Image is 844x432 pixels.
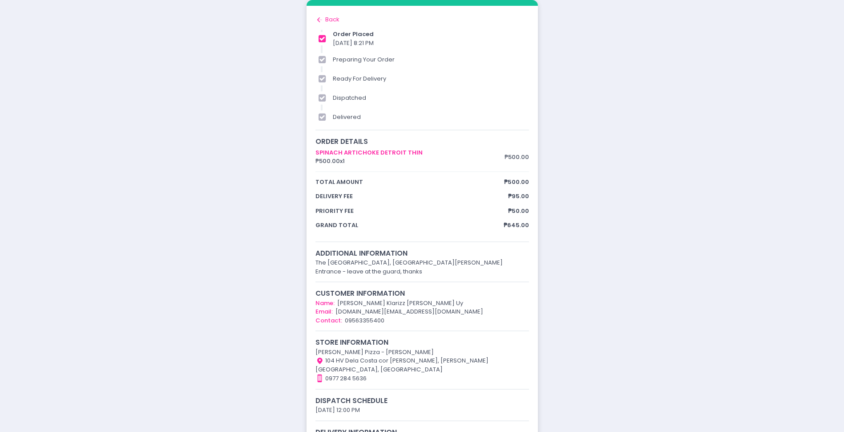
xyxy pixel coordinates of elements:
[333,74,529,83] div: ready for delivery
[508,192,529,201] span: ₱95.00
[333,39,374,47] span: [DATE] 8:21 PM
[333,30,529,39] div: order placed
[315,356,529,374] div: 104 HV Dela Costa cor [PERSON_NAME], [PERSON_NAME][GEOGRAPHIC_DATA], [GEOGRAPHIC_DATA]
[315,307,333,316] span: Email:
[315,207,508,216] span: priority fee
[333,113,529,122] div: delivered
[333,55,529,64] div: preparing your order
[315,192,508,201] span: delivery fee
[315,307,529,316] div: [DOMAIN_NAME][EMAIL_ADDRESS][DOMAIN_NAME]
[315,299,529,308] div: [PERSON_NAME] Klarizz [PERSON_NAME] Uy
[315,299,335,307] span: Name:
[315,348,529,357] div: [PERSON_NAME] Pizza - [PERSON_NAME]
[315,258,529,276] div: The [GEOGRAPHIC_DATA], [GEOGRAPHIC_DATA][PERSON_NAME] Entrance - leave at the guard, thanks
[333,94,529,102] div: dispatched
[315,221,504,230] span: grand total
[315,136,529,147] div: order details
[315,15,529,24] div: Back
[315,178,504,187] span: total amount
[315,316,342,325] span: Contact:
[315,288,529,298] div: customer information
[315,316,529,325] div: 09563355400
[504,178,529,187] span: ₱500.00
[504,221,529,230] span: ₱645.00
[315,374,529,383] div: 0977 284 5636
[508,207,529,216] span: ₱50.00
[315,395,529,406] div: dispatch schedule
[315,248,529,258] div: additional information
[315,406,529,415] div: [DATE] 12:00 PM
[315,337,529,347] div: store information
